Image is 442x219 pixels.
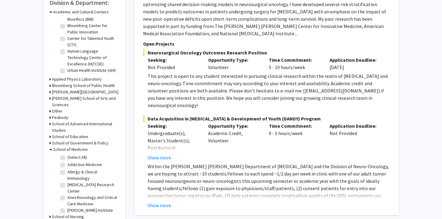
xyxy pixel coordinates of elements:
[148,163,390,214] p: Within the [PERSON_NAME] [PERSON_NAME] Department of [MEDICAL_DATA] and the Division of Neuro-Onc...
[52,140,108,146] h3: School of Government & Policy
[67,182,118,194] label: [MEDICAL_DATA] Research Center
[53,146,88,153] h3: School of Medicine
[67,10,118,23] label: [PERSON_NAME] Institute of Bioethics (BIB)
[204,122,264,161] div: Academic Credit, Volunteer
[53,9,109,15] h3: Academic and Cultural Centers
[52,89,118,95] h3: [PERSON_NAME][GEOGRAPHIC_DATA]
[269,56,320,64] p: Time Commitment:
[208,56,260,64] p: Opportunity Type:
[52,108,63,114] h3: Other
[148,154,171,161] button: Show more
[67,35,118,48] label: Center for Talented Youth (CTY)
[67,194,118,207] label: Anesthesiology and Critical Care Medicine
[264,56,325,71] div: 5 - 10 hours/week
[148,130,199,181] div: Undergraduate(s), Master's Student(s), Postdoctoral Researcher(s) / Research Staff, Medical Resid...
[148,202,171,209] button: Show more
[148,56,199,64] p: Seeking:
[325,122,386,161] div: Not Provided
[330,56,381,64] p: Application Deadline:
[67,67,116,74] label: Urban Health Institute (UHI)
[5,192,26,214] iframe: Chat
[143,49,390,56] span: Neurosurgical Oncology Outcomes Research Position
[143,115,390,122] span: Data Acquisition in [MEDICAL_DATA] & Development of Youth (DANDY) Program
[269,122,320,130] p: Time Commitment:
[148,64,199,71] div: Not Provided
[67,23,118,35] label: Bloomberg Center for Public Innovation
[52,76,102,82] h3: Applied Physics Laboratory
[52,121,119,134] h3: School of Advanced International Studies
[143,40,390,47] p: Open Projects
[52,82,115,89] h3: Bloomberg School of Public Health
[52,95,119,108] h3: [PERSON_NAME] School of Arts and Sciences
[330,122,381,130] p: Application Deadline:
[67,162,102,168] label: Addiction Medicine
[67,169,118,182] label: Allergy & Clinical Immunology
[148,122,199,130] p: Seeking:
[67,48,118,67] label: Human Language Technology Center of Excellence (HLTCOE)
[67,154,87,161] label: (Select All)
[52,134,88,140] h3: School of Education
[148,72,390,109] div: This project is open to any student interested in pursuing clinical research within the realm of ...
[52,114,68,121] h3: Peabody
[208,122,260,130] p: Opportunity Type:
[204,56,264,71] div: Volunteer
[264,122,325,161] div: 0 - 5 hours/week
[325,56,386,71] div: [DATE]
